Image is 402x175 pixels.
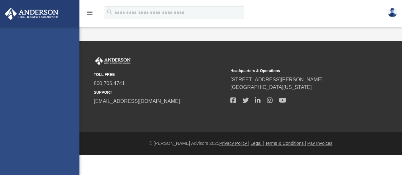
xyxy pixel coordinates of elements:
a: [STREET_ADDRESS][PERSON_NAME] [230,77,323,82]
small: Headquarters & Operations [230,68,363,74]
small: SUPPORT [94,90,226,95]
a: Pay Invoices [307,141,332,146]
div: © [PERSON_NAME] Advisors 2025 [79,140,402,147]
a: Terms & Conditions | [265,141,306,146]
img: Anderson Advisors Platinum Portal [3,8,60,20]
a: Legal | [251,141,264,146]
a: Privacy Policy | [219,141,249,146]
a: menu [86,12,93,17]
a: [EMAIL_ADDRESS][DOMAIN_NAME] [94,98,180,104]
img: User Pic [388,8,397,17]
a: 800.706.4741 [94,81,125,86]
i: menu [86,9,93,17]
small: TOLL FREE [94,72,226,77]
a: [GEOGRAPHIC_DATA][US_STATE] [230,84,312,90]
i: search [106,9,113,16]
img: Anderson Advisors Platinum Portal [94,57,132,65]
